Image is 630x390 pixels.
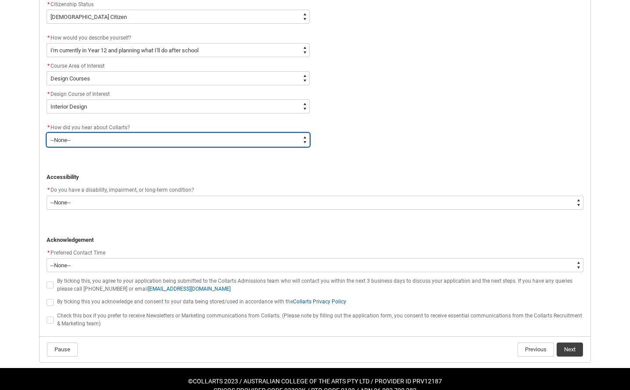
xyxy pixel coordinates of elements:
span: How would you describe yourself? [51,35,131,41]
button: Previous [518,343,554,357]
abbr: required [47,1,50,7]
abbr: required [47,91,50,97]
span: Do you have a disability, impairment, or long-term condition? [51,187,194,193]
button: Pause [47,343,78,357]
abbr: required [47,35,50,41]
span: Course Area of Interest [51,63,105,69]
abbr: required [47,124,50,131]
abbr: required [47,63,50,69]
span: By ticking this, you agree to your application being submitted to the Collarts Admissions team wh... [57,278,572,292]
button: Next [557,343,583,357]
span: How did you hear about Collarts? [51,124,130,131]
a: [EMAIL_ADDRESS][DOMAIN_NAME] [148,286,231,292]
a: Collarts Privacy Policy [293,299,346,305]
span: Preferred Contact Time [51,250,105,256]
span: Design Course of Interest [51,91,110,97]
abbr: required [47,250,50,256]
span: Check this box if you prefer to receive Newsletters or Marketing communications from Collarts. (P... [57,313,582,327]
span: By ticking this you acknowledge and consent to your data being stored/used in accordance with the [57,299,346,305]
span: Citizenship Status [51,1,94,7]
strong: Acknowledgement [47,237,94,243]
abbr: required [47,187,50,193]
strong: Accessibility [47,174,79,180]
